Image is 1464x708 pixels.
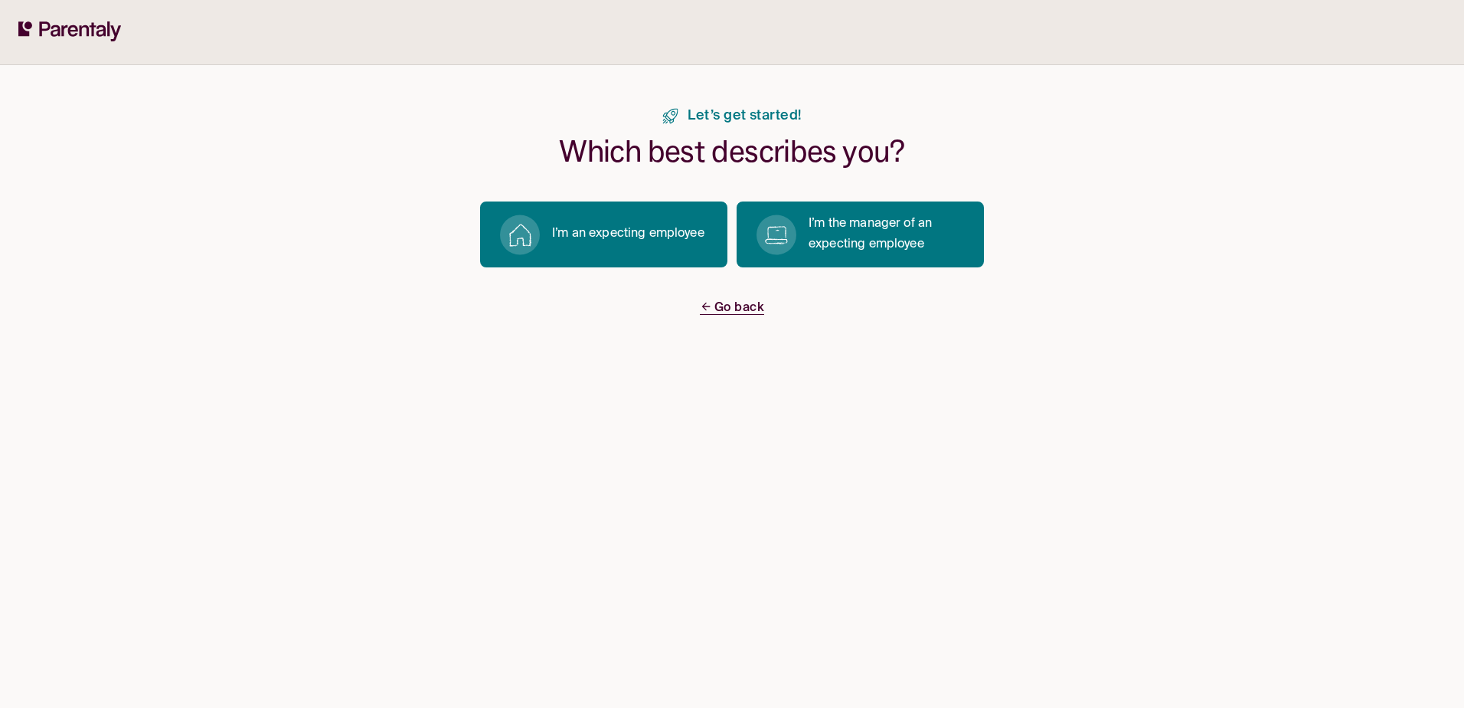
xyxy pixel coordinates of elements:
button: I’m the manager of an expecting employee [737,202,984,267]
h1: Which best describes you? [559,133,904,171]
p: I’m the manager of an expecting employee [809,214,966,255]
span: Let’s get started! [688,108,801,124]
p: I’m an expecting employee [552,224,704,244]
span: Go back [700,302,764,315]
button: I’m an expecting employee [480,202,727,267]
a: Go back [700,298,764,319]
